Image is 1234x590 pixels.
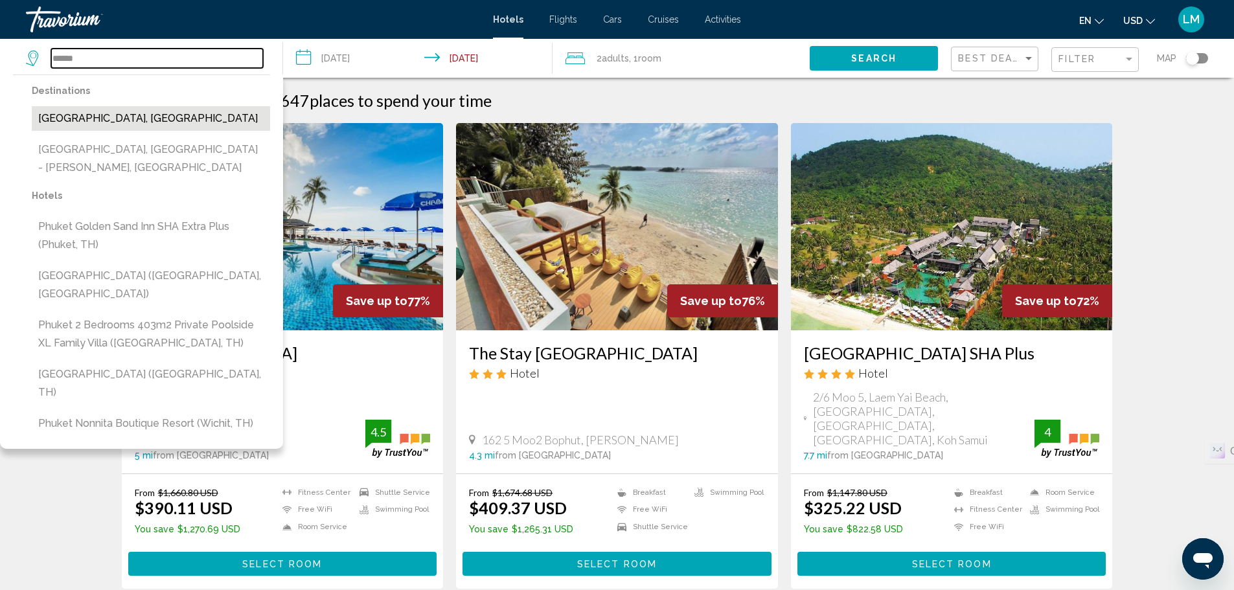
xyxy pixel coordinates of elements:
[948,487,1023,498] li: Breakfast
[510,366,540,380] span: Hotel
[549,14,577,25] a: Flights
[469,343,765,363] a: The Stay [GEOGRAPHIC_DATA]
[804,524,843,534] span: You save
[1034,424,1060,440] div: 4
[912,559,992,569] span: Select Room
[32,362,270,405] button: [GEOGRAPHIC_DATA] ([GEOGRAPHIC_DATA], TH)
[32,313,270,356] button: Phuket 2 Bedrooms 403m2 Private Poolside XL Family Villa ([GEOGRAPHIC_DATA], TH)
[469,498,567,517] ins: $409.37 USD
[1183,13,1200,26] span: LM
[469,524,573,534] p: $1,265.31 USD
[1079,11,1104,30] button: Change language
[32,214,270,257] button: Phuket Golden Sand Inn SHA Extra Plus (Phuket, TH)
[135,487,155,498] span: From
[135,498,233,517] ins: $390.11 USD
[32,82,270,100] p: Destinations
[365,424,391,440] div: 4.5
[153,450,269,460] span: from [GEOGRAPHIC_DATA]
[463,555,771,569] a: Select Room
[333,284,443,317] div: 77%
[1002,284,1112,317] div: 72%
[638,53,661,63] span: Room
[804,524,903,534] p: $822.58 USD
[553,39,810,78] button: Travelers: 2 adults, 0 children
[32,106,270,131] button: [GEOGRAPHIC_DATA], [GEOGRAPHIC_DATA]
[804,487,824,498] span: From
[958,54,1034,65] mat-select: Sort by
[1023,487,1099,498] li: Room Service
[851,54,897,64] span: Search
[797,555,1106,569] a: Select Room
[492,487,553,498] del: $1,674.68 USD
[346,294,407,308] span: Save up to
[128,552,437,576] button: Select Room
[1015,294,1077,308] span: Save up to
[611,521,688,532] li: Shuttle Service
[1157,49,1176,67] span: Map
[648,14,679,25] a: Cruises
[602,53,629,63] span: Adults
[948,505,1023,516] li: Fitness Center
[1123,11,1155,30] button: Change currency
[1034,420,1099,458] img: trustyou-badge.svg
[353,505,430,516] li: Swimming Pool
[1182,538,1224,580] iframe: Кнопка запуска окна обмена сообщениями
[797,552,1106,576] button: Select Room
[135,450,153,460] span: 5 mi
[365,420,430,458] img: trustyou-badge.svg
[827,487,887,498] del: $1,147.80 USD
[1123,16,1143,26] span: USD
[791,123,1113,330] img: Hotel image
[242,559,322,569] span: Select Room
[310,91,492,110] span: places to spend your time
[469,366,765,380] div: 3 star Hotel
[688,487,765,498] li: Swimming Pool
[276,487,353,498] li: Fitness Center
[276,521,353,532] li: Room Service
[495,450,611,460] span: from [GEOGRAPHIC_DATA]
[804,450,827,460] span: 7.7 mi
[482,433,679,447] span: 162 5 Moo2 Bophut, [PERSON_NAME]
[629,49,661,67] span: , 1
[128,555,437,569] a: Select Room
[32,264,270,306] button: [GEOGRAPHIC_DATA] ([GEOGRAPHIC_DATA], [GEOGRAPHIC_DATA])
[958,53,1026,63] span: Best Deals
[456,123,778,330] img: Hotel image
[858,366,888,380] span: Hotel
[804,498,902,517] ins: $325.22 USD
[1051,47,1139,73] button: Filter
[353,487,430,498] li: Shuttle Service
[611,487,688,498] li: Breakfast
[810,46,938,70] button: Search
[463,552,771,576] button: Select Room
[1058,54,1095,64] span: Filter
[1079,16,1091,26] span: en
[32,137,270,180] button: [GEOGRAPHIC_DATA], [GEOGRAPHIC_DATA] - [PERSON_NAME], [GEOGRAPHIC_DATA]
[705,14,741,25] a: Activities
[469,450,495,460] span: 4.3 mi
[1176,52,1208,64] button: Toggle map
[135,524,240,534] p: $1,270.69 USD
[804,366,1100,380] div: 4 star Hotel
[667,284,778,317] div: 76%
[158,487,218,498] del: $1,660.80 USD
[813,390,1035,447] span: 2/6 Moo 5, Laem Yai Beach, [GEOGRAPHIC_DATA], [GEOGRAPHIC_DATA], [GEOGRAPHIC_DATA], Koh Samui
[469,487,489,498] span: From
[827,450,943,460] span: from [GEOGRAPHIC_DATA]
[804,343,1100,363] a: [GEOGRAPHIC_DATA] SHA Plus
[493,14,523,25] a: Hotels
[611,505,688,516] li: Free WiFi
[577,559,657,569] span: Select Room
[948,521,1023,532] li: Free WiFi
[603,14,622,25] a: Cars
[283,39,553,78] button: Check-in date: Dec 14, 2025 Check-out date: Dec 19, 2025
